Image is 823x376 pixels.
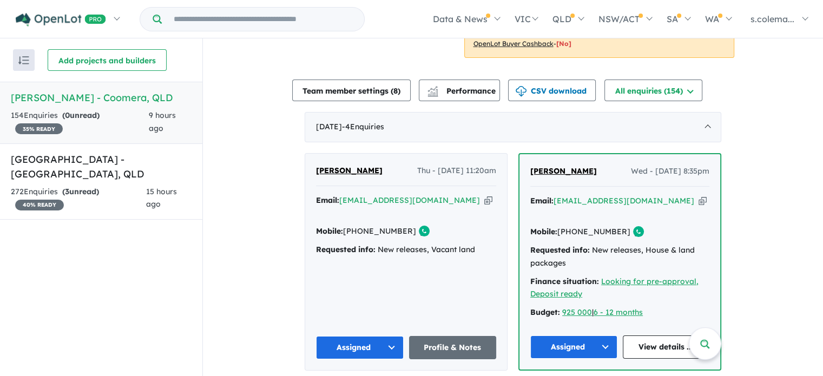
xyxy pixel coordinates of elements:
[292,80,411,101] button: Team member settings (8)
[699,195,707,207] button: Copy
[393,86,398,96] span: 8
[146,187,177,209] span: 15 hours ago
[305,112,721,142] div: [DATE]
[530,196,554,206] strong: Email:
[11,186,146,212] div: 272 Enquir ies
[316,245,376,254] strong: Requested info:
[62,187,99,196] strong: ( unread)
[11,109,149,135] div: 154 Enquir ies
[419,80,500,101] button: Performance
[484,195,492,206] button: Copy
[516,86,526,97] img: download icon
[623,335,710,359] a: View details ...
[409,336,497,359] a: Profile & Notes
[530,227,557,236] strong: Mobile:
[530,276,599,286] strong: Finance situation:
[429,86,496,96] span: Performance
[339,195,480,205] a: [EMAIL_ADDRESS][DOMAIN_NAME]
[62,110,100,120] strong: ( unread)
[316,164,383,177] a: [PERSON_NAME]
[556,39,571,48] span: [No]
[149,110,176,133] span: 9 hours ago
[11,152,192,181] h5: [GEOGRAPHIC_DATA] - [GEOGRAPHIC_DATA] , QLD
[342,122,384,131] span: - 4 Enquir ies
[15,200,64,210] span: 40 % READY
[15,123,63,134] span: 35 % READY
[604,80,702,101] button: All enquiries (154)
[530,306,709,319] div: |
[164,8,362,31] input: Try estate name, suburb, builder or developer
[530,244,709,270] div: New releases, House & land packages
[750,14,794,24] span: s.colema...
[65,110,70,120] span: 0
[530,165,597,178] a: [PERSON_NAME]
[427,86,437,92] img: line-chart.svg
[530,335,617,359] button: Assigned
[316,226,343,236] strong: Mobile:
[530,166,597,176] span: [PERSON_NAME]
[594,307,643,317] a: 6 - 12 months
[473,39,554,48] u: OpenLot Buyer Cashback
[16,13,106,27] img: Openlot PRO Logo White
[508,80,596,101] button: CSV download
[316,195,339,205] strong: Email:
[427,89,438,96] img: bar-chart.svg
[530,276,699,299] a: Looking for pre-approval, Deposit ready
[316,243,496,256] div: New releases, Vacant land
[530,307,560,317] strong: Budget:
[417,164,496,177] span: Thu - [DATE] 11:20am
[11,90,192,105] h5: [PERSON_NAME] - Coomera , QLD
[343,226,416,236] a: [PHONE_NUMBER]
[65,187,69,196] span: 3
[562,307,592,317] a: 925 000
[530,245,590,255] strong: Requested info:
[316,336,404,359] button: Assigned
[557,227,630,236] a: [PHONE_NUMBER]
[18,56,29,64] img: sort.svg
[554,196,694,206] a: [EMAIL_ADDRESS][DOMAIN_NAME]
[631,165,709,178] span: Wed - [DATE] 8:35pm
[48,49,167,71] button: Add projects and builders
[316,166,383,175] span: [PERSON_NAME]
